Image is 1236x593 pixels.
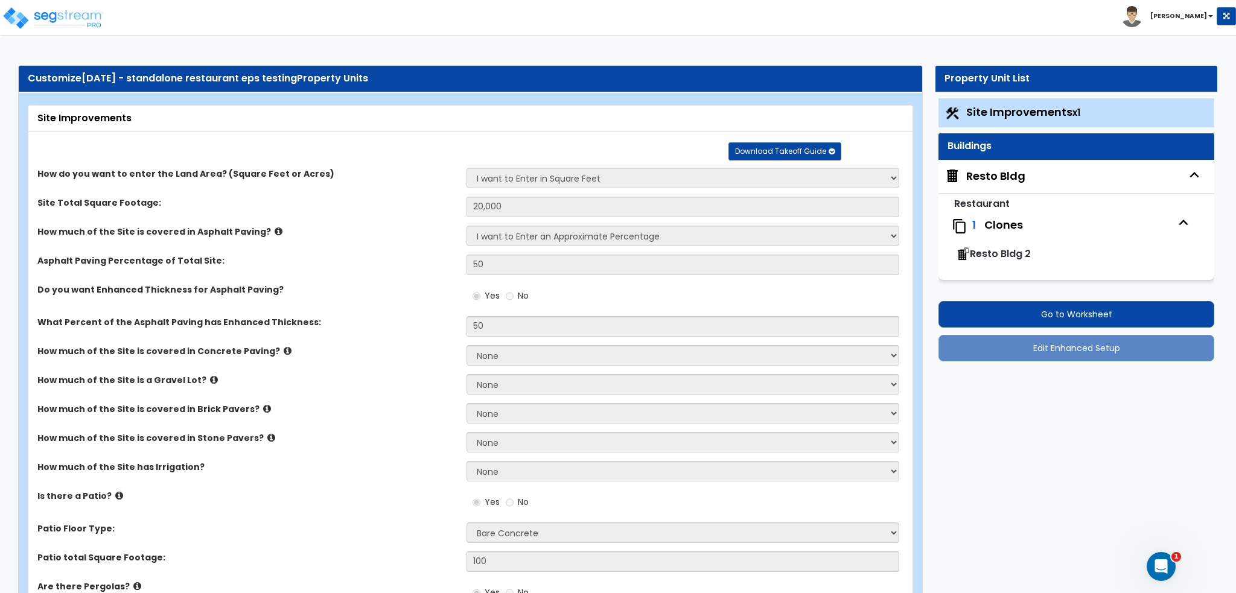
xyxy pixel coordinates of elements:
[37,226,457,238] label: How much of the Site is covered in Asphalt Paving?
[518,496,529,508] span: No
[37,197,457,209] label: Site Total Square Footage:
[984,217,1172,233] div: Clones
[37,112,903,125] div: Site Improvements
[506,496,514,509] input: No
[37,461,457,473] label: How much of the Site has Irrigation?
[1072,106,1080,119] small: x1
[955,247,970,262] img: clone-building.svg
[506,290,514,303] input: No
[518,290,529,302] span: No
[954,197,1010,211] small: Restaurant
[1147,552,1176,581] iframe: Intercom live chat
[473,290,480,303] input: Yes
[1150,11,1207,21] b: [PERSON_NAME]
[938,335,1214,361] button: Edit Enhanced Setup
[485,496,500,508] span: Yes
[970,247,1031,261] span: Resto Bldg 2
[37,374,457,386] label: How much of the Site is a Gravel Lot?
[1121,6,1142,27] img: avatar.png
[37,580,457,592] label: Are there Pergolas?
[284,346,291,355] i: click for more info!
[37,284,457,296] label: Do you want Enhanced Thickness for Asphalt Paving?
[37,316,457,328] label: What Percent of the Asphalt Paving has Enhanced Thickness:
[28,72,913,86] div: Customize Property Units
[952,218,967,234] img: clone.svg
[735,146,826,156] span: Download Takeoff Guide
[37,522,457,534] label: Patio Floor Type:
[945,168,960,184] img: building.svg
[2,6,104,30] img: logo_pro_r.png
[728,142,841,160] button: Download Takeoff Guide
[37,551,457,563] label: Patio total Square Footage:
[37,432,457,444] label: How much of the Site is covered in Stone Pavers?
[37,403,457,415] label: How much of the Site is covered in Brick Pavers?
[1171,552,1181,562] span: 1
[37,168,457,180] label: How do you want to enter the Land Area? (Square Feet or Acres)
[37,345,457,357] label: How much of the Site is covered in Concrete Paving?
[37,255,457,267] label: Asphalt Paving Percentage of Total Site:
[945,72,1208,86] div: Property Unit List
[945,106,960,121] img: Construction.png
[485,290,500,302] span: Yes
[948,139,1205,153] div: Buildings
[966,104,1080,119] span: Site Improvements
[473,496,480,509] input: Yes
[972,217,976,232] span: 1
[267,433,275,442] i: click for more info!
[945,168,1025,184] span: Resto Bldg
[275,227,282,236] i: click for more info!
[263,404,271,413] i: click for more info!
[81,71,297,85] span: [DATE] - standalone restaurant eps testing
[938,301,1214,328] button: Go to Worksheet
[210,375,218,384] i: click for more info!
[133,582,141,591] i: click for more info!
[966,168,1025,184] div: Resto Bldg
[37,490,457,502] label: Is there a Patio?
[115,491,123,500] i: click for more info!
